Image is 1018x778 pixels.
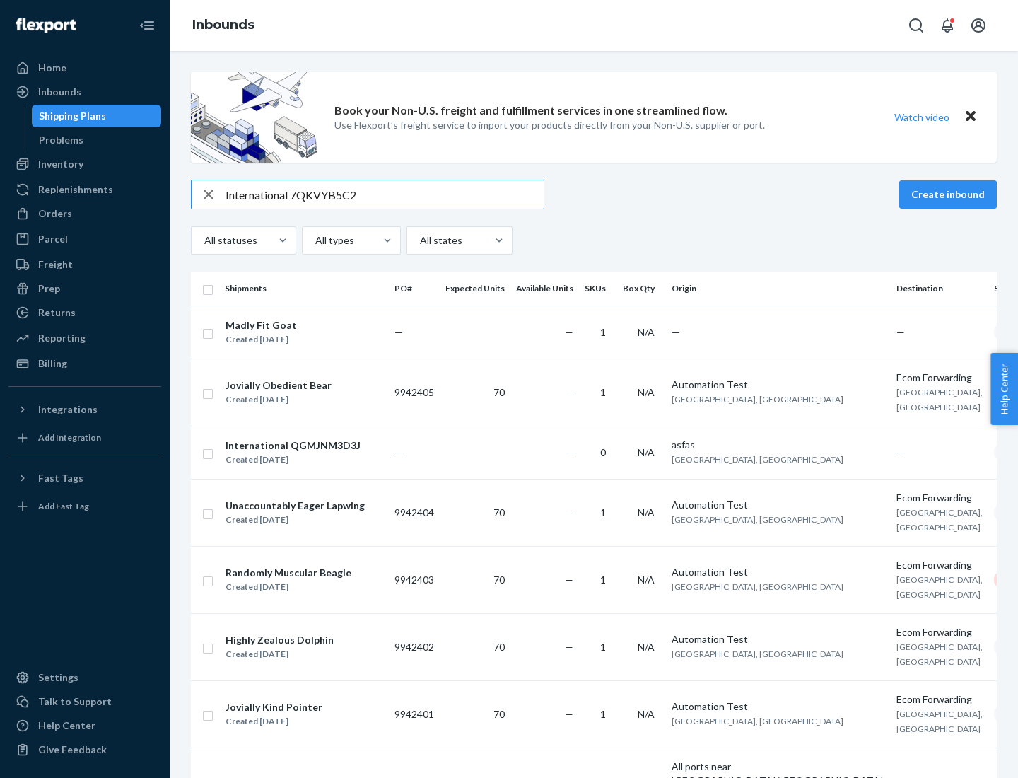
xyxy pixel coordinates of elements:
[38,85,81,99] div: Inbounds
[16,18,76,33] img: Flexport logo
[32,129,162,151] a: Problems
[672,438,885,452] div: asfas
[672,581,843,592] span: [GEOGRAPHIC_DATA], [GEOGRAPHIC_DATA]
[600,506,606,518] span: 1
[891,272,988,306] th: Destination
[933,11,961,40] button: Open notifications
[896,558,983,572] div: Ecom Forwarding
[334,103,727,119] p: Book your Non-U.S. freight and fulfillment services in one streamlined flow.
[565,506,573,518] span: —
[600,574,606,586] span: 1
[510,272,579,306] th: Available Units
[672,699,885,714] div: Automation Test
[226,566,351,580] div: Randomly Muscular Beagle
[666,272,891,306] th: Origin
[896,326,905,338] span: —
[8,253,161,276] a: Freight
[896,371,983,385] div: Ecom Forwarding
[226,580,351,594] div: Created [DATE]
[899,180,997,209] button: Create inbound
[389,546,440,613] td: 9942403
[394,446,403,458] span: —
[8,666,161,689] a: Settings
[896,446,905,458] span: —
[672,394,843,405] span: [GEOGRAPHIC_DATA], [GEOGRAPHIC_DATA]
[672,649,843,659] span: [GEOGRAPHIC_DATA], [GEOGRAPHIC_DATA]
[32,105,162,127] a: Shipping Plans
[219,272,389,306] th: Shipments
[226,647,334,661] div: Created [DATE]
[39,109,106,123] div: Shipping Plans
[565,326,573,338] span: —
[638,506,655,518] span: N/A
[133,11,161,40] button: Close Navigation
[334,118,765,132] p: Use Flexport’s freight service to import your products directly from your Non-U.S. supplier or port.
[38,207,72,221] div: Orders
[226,393,332,407] div: Created [DATE]
[440,272,510,306] th: Expected Units
[638,641,655,653] span: N/A
[8,690,161,713] a: Talk to Support
[896,692,983,707] div: Ecom Forwarding
[896,641,983,667] span: [GEOGRAPHIC_DATA], [GEOGRAPHIC_DATA]
[8,327,161,349] a: Reporting
[672,326,680,338] span: —
[961,107,980,127] button: Close
[990,353,1018,425] span: Help Center
[8,467,161,489] button: Fast Tags
[672,498,885,512] div: Automation Test
[493,506,505,518] span: 70
[672,454,843,465] span: [GEOGRAPHIC_DATA], [GEOGRAPHIC_DATA]
[8,57,161,79] a: Home
[600,386,606,398] span: 1
[902,11,930,40] button: Open Search Box
[8,202,161,225] a: Orders
[38,157,83,171] div: Inventory
[38,182,113,197] div: Replenishments
[8,398,161,421] button: Integrations
[617,272,666,306] th: Box Qty
[226,453,361,467] div: Created [DATE]
[565,641,573,653] span: —
[8,301,161,324] a: Returns
[8,738,161,761] button: Give Feedback
[38,402,98,417] div: Integrations
[226,332,297,347] div: Created [DATE]
[38,695,112,709] div: Talk to Support
[389,479,440,546] td: 9942404
[389,272,440,306] th: PO#
[8,426,161,449] a: Add Integration
[565,708,573,720] span: —
[565,574,573,586] span: —
[672,514,843,525] span: [GEOGRAPHIC_DATA], [GEOGRAPHIC_DATA]
[885,107,959,127] button: Watch video
[896,625,983,639] div: Ecom Forwarding
[638,386,655,398] span: N/A
[600,708,606,720] span: 1
[38,471,83,485] div: Fast Tags
[226,633,334,647] div: Highly Zealous Dolphin
[38,331,86,345] div: Reporting
[493,708,505,720] span: 70
[8,714,161,737] a: Help Center
[672,716,843,726] span: [GEOGRAPHIC_DATA], [GEOGRAPHIC_DATA]
[389,680,440,748] td: 9942401
[579,272,617,306] th: SKUs
[38,743,107,757] div: Give Feedback
[896,491,983,505] div: Ecom Forwarding
[226,714,322,728] div: Created [DATE]
[8,495,161,518] a: Add Fast Tag
[38,500,89,512] div: Add Fast Tag
[38,306,76,320] div: Returns
[638,708,655,720] span: N/A
[38,356,67,371] div: Billing
[226,700,322,714] div: Jovially Kind Pointer
[226,513,365,527] div: Created [DATE]
[203,233,204,248] input: All statuses
[314,233,315,248] input: All types
[638,326,655,338] span: N/A
[600,641,606,653] span: 1
[192,17,255,33] a: Inbounds
[39,133,83,147] div: Problems
[672,378,885,392] div: Automation Test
